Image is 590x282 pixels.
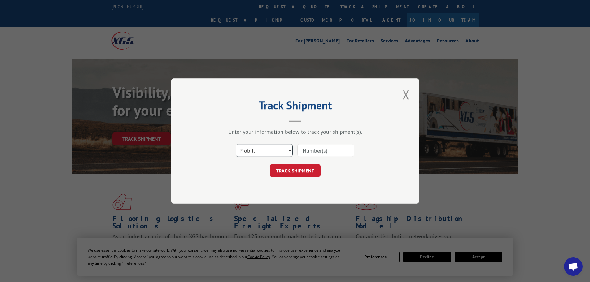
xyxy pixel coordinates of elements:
[202,101,388,113] h2: Track Shipment
[401,86,411,103] button: Close modal
[297,144,354,157] input: Number(s)
[270,164,321,177] button: TRACK SHIPMENT
[202,128,388,135] div: Enter your information below to track your shipment(s).
[564,257,583,276] a: Open chat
